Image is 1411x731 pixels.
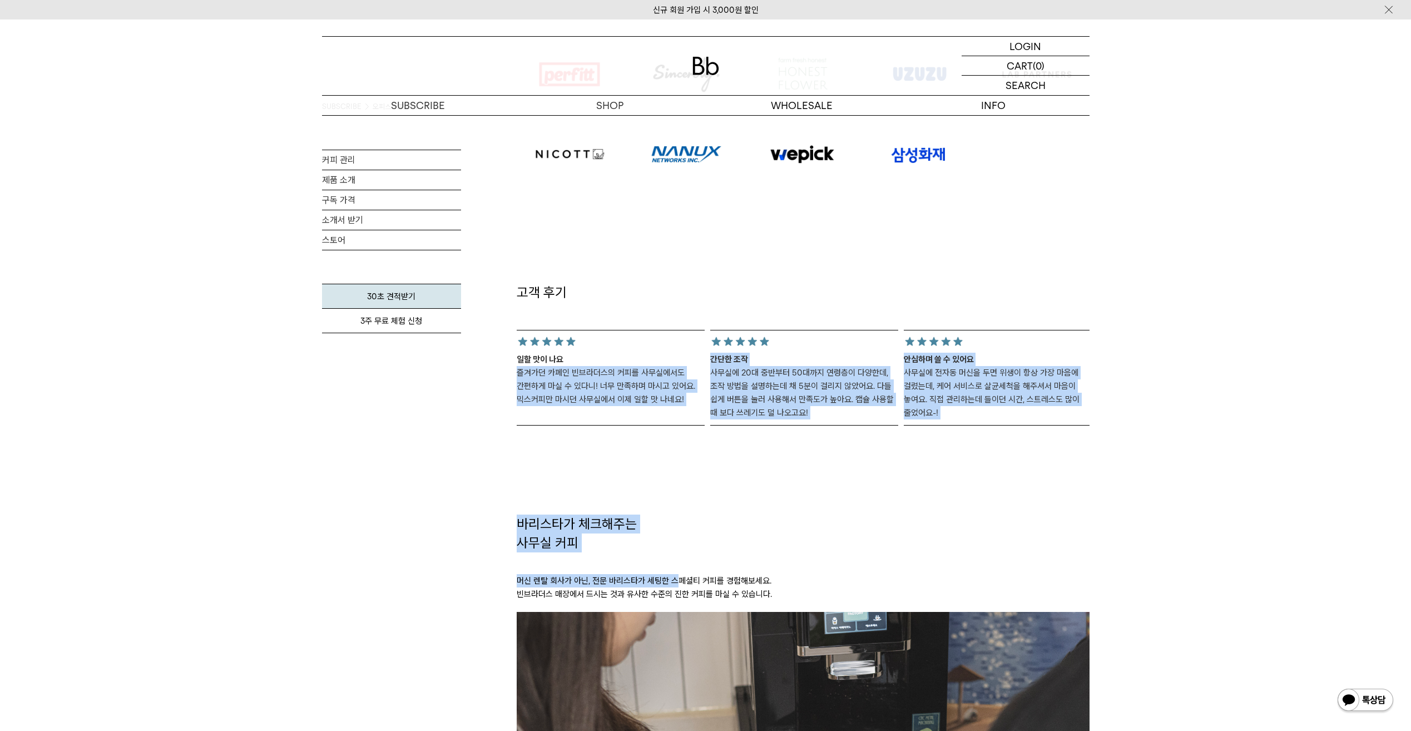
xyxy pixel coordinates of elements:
[898,96,1090,115] p: INFO
[322,190,461,210] a: 구독 가격
[962,37,1090,56] a: LOGIN
[322,150,461,170] a: 커피 관리
[1009,37,1041,56] p: LOGIN
[1336,688,1394,714] img: 카카오톡 채널 1:1 채팅 버튼
[1033,56,1044,75] p: (0)
[1007,56,1033,75] p: CART
[710,353,898,366] p: 간단한 조작
[881,134,959,175] img: 로고
[962,56,1090,76] a: CART (0)
[514,96,706,115] a: SHOP
[531,134,608,175] img: 로고
[322,309,461,333] a: 3주 무료 체험 신청
[647,134,725,175] img: 로고
[904,353,1083,366] p: 안심하며 쓸 수 있어요
[517,353,705,366] p: 일할 맛이 나요
[322,96,514,115] a: SUBSCRIBE
[517,283,1090,330] h2: 고객 후기
[517,366,705,406] p: 즐겨가던 카페인 빈브라더스의 커피를 사무실에서도 간편하게 마실 수 있다니! 너무 만족하며 마시고 있어요. 믹스커피만 마시던 사무실에서 이제 일할 맛 나네요!
[653,5,759,15] a: 신규 회원 가입 시 3,000원 할인
[322,210,461,230] a: 소개서 받기
[517,515,1090,552] h2: 바리스타가 체크해주는 사무실 커피
[322,230,461,250] a: 스토어
[322,284,461,309] a: 30초 견적받기
[764,134,842,175] img: 로고
[692,57,719,75] img: 로고
[904,366,1083,419] p: 사무실에 전자동 머신을 두면 위생이 항상 가장 마음에 걸렸는데, 케어 서비스로 살균세척을 해주셔서 마음이 놓여요. 직접 관리하는데 들이던 시간, 스트레스도 많이 줄었어요-!
[1006,76,1046,95] p: SEARCH
[710,366,898,419] p: 사무실에 20대 중반부터 50대까지 연령층이 다양한데, 조작 방법을 설명하는데 채 5분이 걸리지 않았어요. 다들 쉽게 버튼을 눌러 사용해서 만족도가 높아요. 캡슐 사용할 때 ...
[706,96,898,115] p: WHOLESALE
[322,170,461,190] a: 제품 소개
[517,552,1090,612] p: 머신 렌탈 회사가 아닌, 전문 바리스타가 세팅한 스페셜티 커피를 경험해보세요. 빈브라더스 매장에서 드시는 것과 유사한 수준의 진한 커피를 마실 수 있습니다.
